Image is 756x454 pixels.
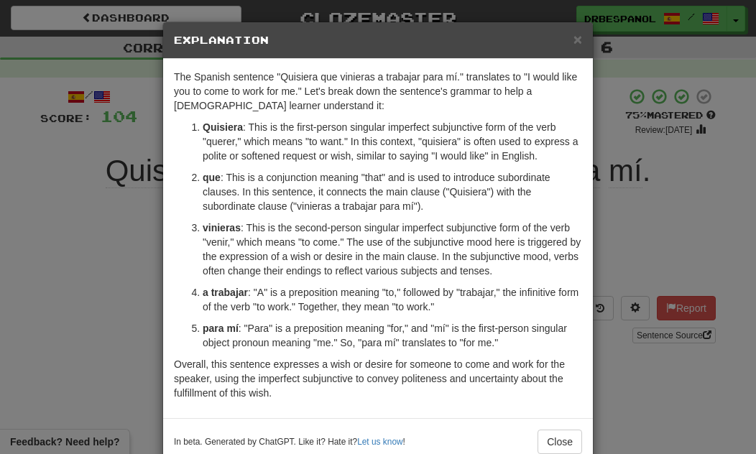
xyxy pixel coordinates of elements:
[203,121,243,133] strong: Quisiera
[203,222,241,233] strong: vinieras
[538,430,582,454] button: Close
[174,33,582,47] h5: Explanation
[573,31,582,47] span: ×
[357,437,402,447] a: Let us know
[203,170,582,213] p: : This is a conjunction meaning "that" and is used to introduce subordinate clauses. In this sent...
[174,357,582,400] p: Overall, this sentence expresses a wish or desire for someone to come and work for the speaker, u...
[203,120,582,163] p: : This is the first-person singular imperfect subjunctive form of the verb "querer," which means ...
[174,70,582,113] p: The Spanish sentence "Quisiera que vinieras a trabajar para mí." translates to "I would like you ...
[203,323,239,334] strong: para mí
[174,436,405,448] small: In beta. Generated by ChatGPT. Like it? Hate it? !
[203,172,221,183] strong: que
[203,287,248,298] strong: a trabajar
[203,221,582,278] p: : This is the second-person singular imperfect subjunctive form of the verb "venir," which means ...
[203,285,582,314] p: : "A" is a preposition meaning "to," followed by "trabajar," the infinitive form of the verb "to ...
[573,32,582,47] button: Close
[203,321,582,350] p: : "Para" is a preposition meaning "for," and "mí" is the first-person singular object pronoun mea...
